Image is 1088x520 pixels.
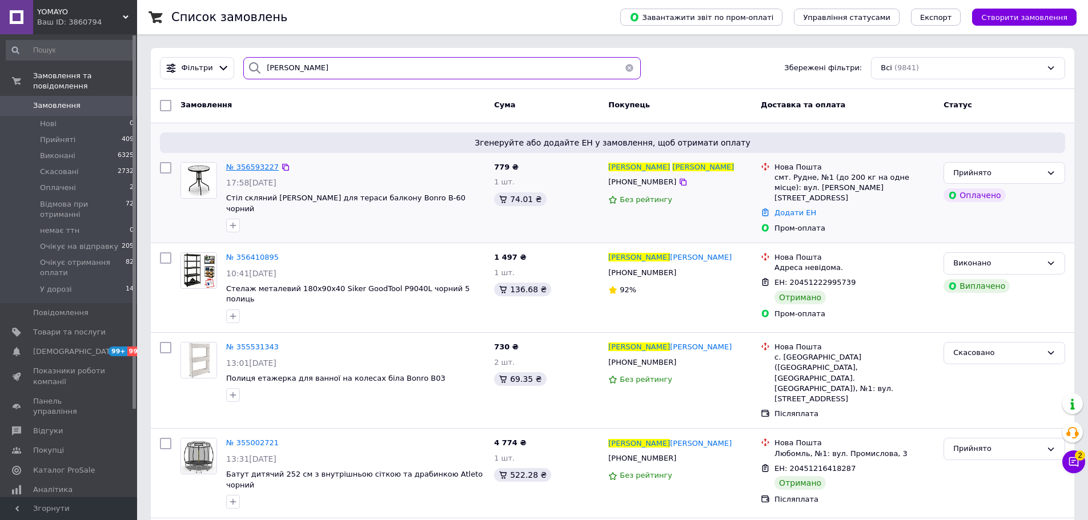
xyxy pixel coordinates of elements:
[774,342,934,352] div: Нова Пошта
[33,366,106,386] span: Показники роботи компанії
[961,13,1077,21] a: Створити замовлення
[881,63,892,74] span: Всі
[226,374,445,382] a: Полиця етажерка для ванної на колесах біла Bonro B03
[608,454,676,462] span: [PHONE_NUMBER]
[118,151,134,161] span: 6325
[608,253,670,261] span: [PERSON_NAME]
[40,241,118,252] span: Очікує на відправку
[226,269,276,278] span: 10:41[DATE]
[774,291,826,304] div: Отримано
[33,327,106,337] span: Товари та послуги
[33,346,118,357] span: [DEMOGRAPHIC_DATA]
[40,225,79,236] span: немає ттн
[494,468,551,482] div: 522.28 ₴
[130,183,134,193] span: 2
[226,454,276,463] span: 13:31[DATE]
[1075,447,1085,457] span: 2
[33,485,73,495] span: Аналітика
[494,192,546,206] div: 74.01 ₴
[130,119,134,129] span: 0
[37,7,123,17] span: YOMAYO
[494,342,519,351] span: 730 ₴
[670,253,732,261] span: [PERSON_NAME]
[608,163,670,171] span: [PERSON_NAME]
[803,13,890,22] span: Управління статусами
[180,162,217,199] a: Фото товару
[226,284,470,304] a: Стелаж металевий 180х90х40 Siker GoodTool P9040L чорний 5 полиць
[774,252,934,263] div: Нова Пошта
[620,9,782,26] button: Завантажити звіт по пром-оплаті
[243,57,641,79] input: Пошук за номером замовлення, ПІБ покупця, номером телефону, Email, номером накладної
[126,199,134,220] span: 72
[620,471,672,479] span: Без рейтингу
[774,449,934,459] div: Любомль, №1: вул. Промислова, 3
[494,283,551,296] div: 136.68 ₴
[494,454,515,462] span: 1 шт.
[608,178,676,186] span: [PHONE_NUMBER]
[122,135,134,145] span: 409
[33,426,63,436] span: Відгуки
[608,100,650,109] span: Покупець
[494,358,515,366] span: 2 шт.
[40,119,57,129] span: Нові
[40,167,79,177] span: Скасовані
[226,253,279,261] a: № 356410895
[608,358,676,366] span: [PHONE_NUMBER]
[774,494,934,505] div: Післяплата
[944,279,1010,293] div: Виплачено
[171,10,287,24] h1: Список замовлень
[181,342,216,378] img: Фото товару
[226,470,483,489] a: Батут дитячий 252 см з внутрішньою сіткою та драбинкою Atleto чорний
[226,194,465,213] a: Стіл скляний [PERSON_NAME] для тераси балкону Bonro B-60 чорний
[126,284,134,295] span: 14
[33,445,64,455] span: Покупці
[40,284,72,295] span: У дорозі
[774,223,934,233] div: Пром-оплата
[494,268,515,277] span: 1 шт.
[608,439,670,448] span: [PERSON_NAME]
[608,252,732,263] a: [PERSON_NAME][PERSON_NAME]
[794,9,900,26] button: Управління статусами
[37,17,137,27] div: Ваш ID: 3860794
[670,342,732,351] span: [PERSON_NAME]
[180,252,217,289] a: Фото товару
[629,12,773,22] span: Завантажити звіт по пром-оплаті
[40,183,76,193] span: Оплачені
[33,100,81,111] span: Замовлення
[972,9,1077,26] button: Створити замовлення
[181,253,216,288] img: Фото товару
[953,443,1042,455] div: Прийнято
[774,263,934,273] div: Адреса невідома.
[608,438,732,449] a: [PERSON_NAME][PERSON_NAME]
[774,172,934,204] div: смт. Рудне, №1 (до 200 кг на одне місце): вул. [PERSON_NAME][STREET_ADDRESS]
[894,63,919,72] span: (9841)
[181,163,216,198] img: Фото товару
[618,57,641,79] button: Очистить
[33,71,137,91] span: Замовлення та повідомлення
[130,225,134,236] span: 0
[109,346,127,356] span: 99+
[126,257,134,278] span: 82
[670,439,732,448] span: [PERSON_NAME]
[226,178,276,187] span: 17:58[DATE]
[911,9,961,26] button: Експорт
[672,163,734,171] span: [PERSON_NAME]
[774,464,856,473] span: ЕН: 20451216418287
[953,257,1042,269] div: Виконано
[774,309,934,319] div: Пром-оплата
[494,178,515,186] span: 1 шт.
[608,162,734,173] a: [PERSON_NAME][PERSON_NAME]
[981,13,1067,22] span: Створити замовлення
[181,438,216,474] img: Фото товару
[620,195,672,204] span: Без рейтингу
[33,308,89,318] span: Повідомлення
[774,278,856,287] span: ЕН: 20451222995739
[608,342,670,351] span: [PERSON_NAME]
[494,163,519,171] span: 779 ₴
[494,438,526,447] span: 4 774 ₴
